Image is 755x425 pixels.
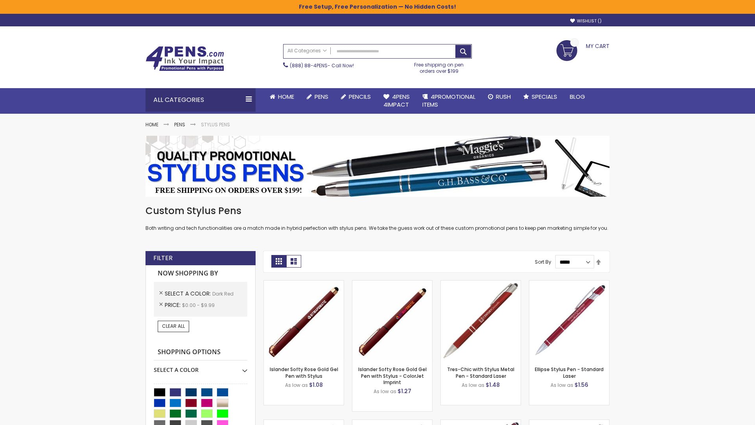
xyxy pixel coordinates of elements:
[154,344,247,361] strong: Shopping Options
[158,321,189,332] a: Clear All
[290,62,354,69] span: - Call Now!
[263,88,300,105] a: Home
[145,136,610,197] img: Stylus Pens
[377,88,416,114] a: 4Pens4impact
[398,387,411,395] span: $1.27
[441,281,521,360] img: Tres-Chic with Stylus Metal Pen - Standard Laser-Dark Red
[278,92,294,101] span: Home
[482,88,517,105] a: Rush
[165,290,212,297] span: Select A Color
[570,18,602,24] a: Wishlist
[416,88,482,114] a: 4PROMOTIONALITEMS
[270,366,338,379] a: Islander Softy Rose Gold Gel Pen with Stylus
[352,280,432,287] a: Islander Softy Rose Gold Gel Pen with Stylus - ColorJet Imprint-Dark Red
[145,205,610,217] h1: Custom Stylus Pens
[212,290,234,297] span: Dark Red
[153,254,173,262] strong: Filter
[264,281,344,360] img: Islander Softy Rose Gold Gel Pen with Stylus-Dark Red
[264,280,344,287] a: Islander Softy Rose Gold Gel Pen with Stylus-Dark Red
[154,265,247,282] strong: Now Shopping by
[290,62,328,69] a: (888) 88-4PENS
[349,92,371,101] span: Pencils
[271,255,286,268] strong: Grid
[182,302,215,309] span: $0.00 - $9.99
[315,92,328,101] span: Pens
[441,280,521,287] a: Tres-Chic with Stylus Metal Pen - Standard Laser-Dark Red
[486,381,500,389] span: $1.48
[532,92,557,101] span: Specials
[374,388,396,395] span: As low as
[496,92,511,101] span: Rush
[422,92,475,109] span: 4PROMOTIONAL ITEMS
[287,48,327,54] span: All Categories
[529,280,609,287] a: Ellipse Stylus Pen - Standard Laser-Dark Red
[447,366,514,379] a: Tres-Chic with Stylus Metal Pen - Standard Laser
[535,259,551,265] label: Sort By
[154,360,247,374] div: Select A Color
[285,382,308,388] span: As low as
[201,121,230,128] strong: Stylus Pens
[563,88,591,105] a: Blog
[570,92,585,101] span: Blog
[462,382,484,388] span: As low as
[300,88,335,105] a: Pens
[165,301,182,309] span: Price
[406,59,472,74] div: Free shipping on pen orders over $199
[535,366,604,379] a: Ellipse Stylus Pen - Standard Laser
[517,88,563,105] a: Specials
[309,381,323,389] span: $1.08
[551,382,573,388] span: As low as
[145,88,256,112] div: All Categories
[383,92,410,109] span: 4Pens 4impact
[575,381,588,389] span: $1.56
[358,366,427,385] a: Islander Softy Rose Gold Gel Pen with Stylus - ColorJet Imprint
[145,46,224,71] img: 4Pens Custom Pens and Promotional Products
[145,205,610,232] div: Both writing and tech functionalities are a match made in hybrid perfection with stylus pens. We ...
[174,121,185,128] a: Pens
[352,281,432,360] img: Islander Softy Rose Gold Gel Pen with Stylus - ColorJet Imprint-Dark Red
[335,88,377,105] a: Pencils
[284,44,331,57] a: All Categories
[529,281,609,360] img: Ellipse Stylus Pen - Standard Laser-Dark Red
[145,121,158,128] a: Home
[162,323,185,329] span: Clear All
